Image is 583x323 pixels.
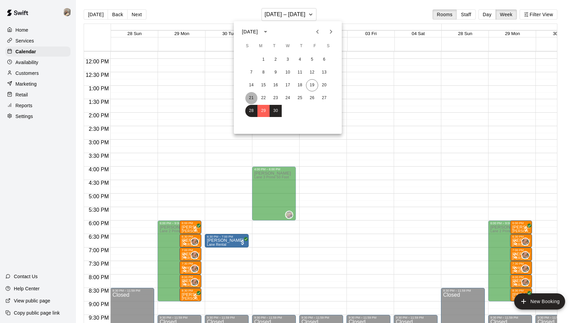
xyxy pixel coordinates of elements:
[318,66,330,79] button: 13
[282,39,294,53] span: Wednesday
[322,39,334,53] span: Saturday
[270,92,282,104] button: 23
[268,39,280,53] span: Tuesday
[245,79,257,91] button: 14
[282,66,294,79] button: 10
[270,105,282,117] button: 30
[260,26,271,37] button: calendar view is open, switch to year view
[270,54,282,66] button: 2
[245,66,257,79] button: 7
[241,39,253,53] span: Sunday
[257,66,270,79] button: 8
[306,79,318,91] button: 19
[306,54,318,66] button: 5
[294,54,306,66] button: 4
[255,39,267,53] span: Monday
[295,39,307,53] span: Thursday
[318,79,330,91] button: 20
[294,66,306,79] button: 11
[282,54,294,66] button: 3
[257,105,270,117] button: 29
[318,54,330,66] button: 6
[306,92,318,104] button: 26
[257,54,270,66] button: 1
[309,39,321,53] span: Friday
[270,66,282,79] button: 9
[270,79,282,91] button: 16
[324,25,338,38] button: Next month
[311,25,324,38] button: Previous month
[318,92,330,104] button: 27
[242,28,258,35] div: [DATE]
[257,79,270,91] button: 15
[257,92,270,104] button: 22
[294,79,306,91] button: 18
[282,79,294,91] button: 17
[245,105,257,117] button: 28
[306,66,318,79] button: 12
[245,92,257,104] button: 21
[282,92,294,104] button: 24
[294,92,306,104] button: 25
